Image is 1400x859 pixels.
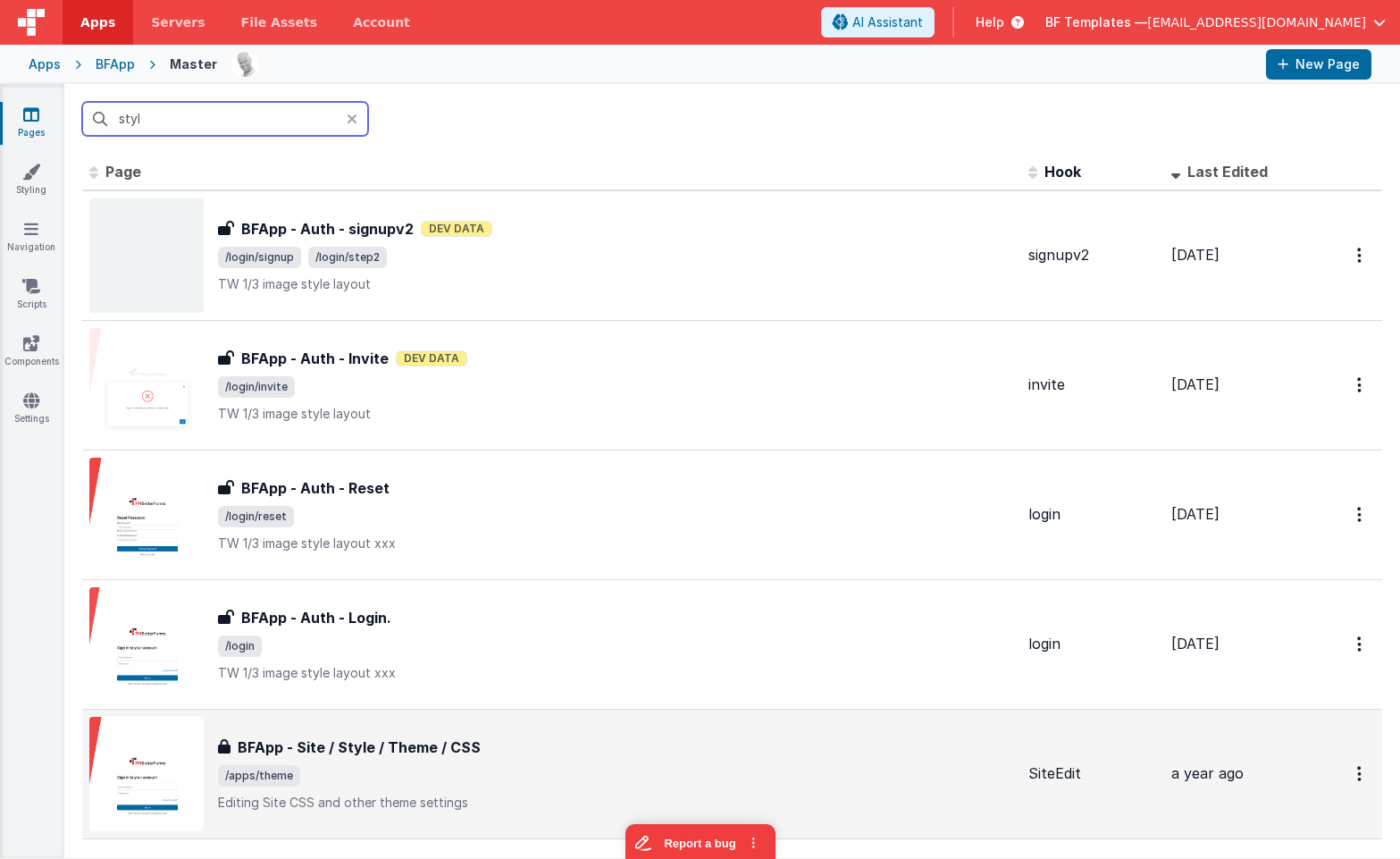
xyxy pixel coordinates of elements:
[1147,13,1366,31] span: [EMAIL_ADDRESS][DOMAIN_NAME]
[1171,246,1220,264] span: [DATE]
[1346,755,1375,792] button: Options
[976,13,1004,31] span: Help
[1346,626,1375,662] button: Options
[1266,49,1371,80] button: New Page
[1028,245,1157,265] div: signupv2
[218,636,262,657] span: /login
[96,55,135,73] div: BFApp
[1044,163,1081,181] span: Hook
[1028,763,1157,784] div: SiteEdit
[218,506,294,527] span: /login/reset
[241,607,391,628] h3: BFApp - Auth - Login.
[218,405,1014,423] p: TW 1/3 image style layout
[170,55,217,73] div: Master
[82,102,368,136] input: Search pages, id's ...
[105,163,141,181] span: Page
[80,13,115,31] span: Apps
[151,13,205,31] span: Servers
[218,535,1014,552] p: TW 1/3 image style layout xxx
[1346,496,1375,533] button: Options
[232,52,257,77] img: 11ac31fe5dc3d0eff3fbbbf7b26fa6e1
[238,737,481,758] h3: BFApp - Site / Style / Theme / CSS
[1171,375,1220,393] span: [DATE]
[1171,635,1220,653] span: [DATE]
[241,13,318,31] span: File Assets
[1045,13,1147,31] span: BF Templates —
[1187,163,1268,181] span: Last Edited
[1171,764,1244,782] span: a year ago
[218,247,301,268] span: /login/signup
[241,477,390,499] h3: BFApp - Auth - Reset
[1045,13,1386,31] button: BF Templates — [EMAIL_ADDRESS][DOMAIN_NAME]
[421,221,492,237] span: Dev Data
[218,765,300,787] span: /apps/theme
[852,13,923,31] span: AI Assistant
[29,55,61,73] div: Apps
[241,348,389,369] h3: BFApp - Auth - Invite
[396,350,467,366] span: Dev Data
[1346,366,1375,403] button: Options
[218,376,295,398] span: /login/invite
[1346,237,1375,274] button: Options
[218,275,1014,293] p: TW 1/3 image style layout
[218,794,1014,812] p: Editing Site CSS and other theme settings
[1028,634,1157,654] div: login
[308,247,387,268] span: /login/step2
[1171,505,1220,523] span: [DATE]
[1028,504,1157,525] div: login
[821,7,935,38] button: AI Assistant
[241,218,414,240] h3: BFApp - Auth - signupv2
[218,664,1014,682] p: TW 1/3 image style layout xxx
[1028,375,1157,395] div: invite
